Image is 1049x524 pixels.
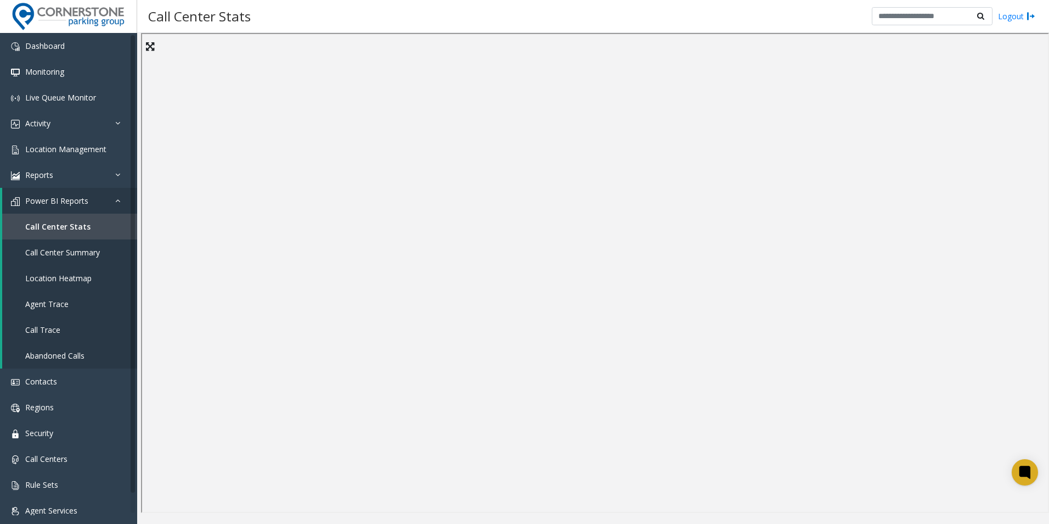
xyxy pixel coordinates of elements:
[11,197,20,206] img: 'icon'
[998,10,1035,22] a: Logout
[11,507,20,516] img: 'icon'
[11,430,20,438] img: 'icon'
[25,92,96,103] span: Live Queue Monitor
[11,455,20,464] img: 'icon'
[11,146,20,154] img: 'icon'
[25,454,67,464] span: Call Centers
[2,317,137,343] a: Call Trace
[2,343,137,369] a: Abandoned Calls
[25,325,60,335] span: Call Trace
[11,94,20,103] img: 'icon'
[25,428,53,438] span: Security
[11,378,20,387] img: 'icon'
[11,171,20,180] img: 'icon'
[25,505,77,516] span: Agent Services
[25,66,64,77] span: Monitoring
[2,265,137,291] a: Location Heatmap
[25,144,106,154] span: Location Management
[25,41,65,51] span: Dashboard
[25,376,57,387] span: Contacts
[25,480,58,490] span: Rule Sets
[25,402,54,412] span: Regions
[25,299,69,309] span: Agent Trace
[25,247,100,258] span: Call Center Summary
[25,118,50,129] span: Activity
[2,188,137,214] a: Power BI Reports
[2,214,137,239] a: Call Center Stats
[143,3,256,30] h3: Call Center Stats
[11,42,20,51] img: 'icon'
[1027,10,1035,22] img: logout
[2,239,137,265] a: Call Center Summary
[11,120,20,129] img: 'icon'
[25,170,53,180] span: Reports
[11,481,20,490] img: 'icon'
[11,404,20,412] img: 'icon'
[25,350,84,361] span: Abandoned Calls
[11,68,20,77] img: 'icon'
[2,291,137,317] a: Agent Trace
[25,273,92,283] span: Location Heatmap
[25,196,88,206] span: Power BI Reports
[25,221,91,232] span: Call Center Stats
